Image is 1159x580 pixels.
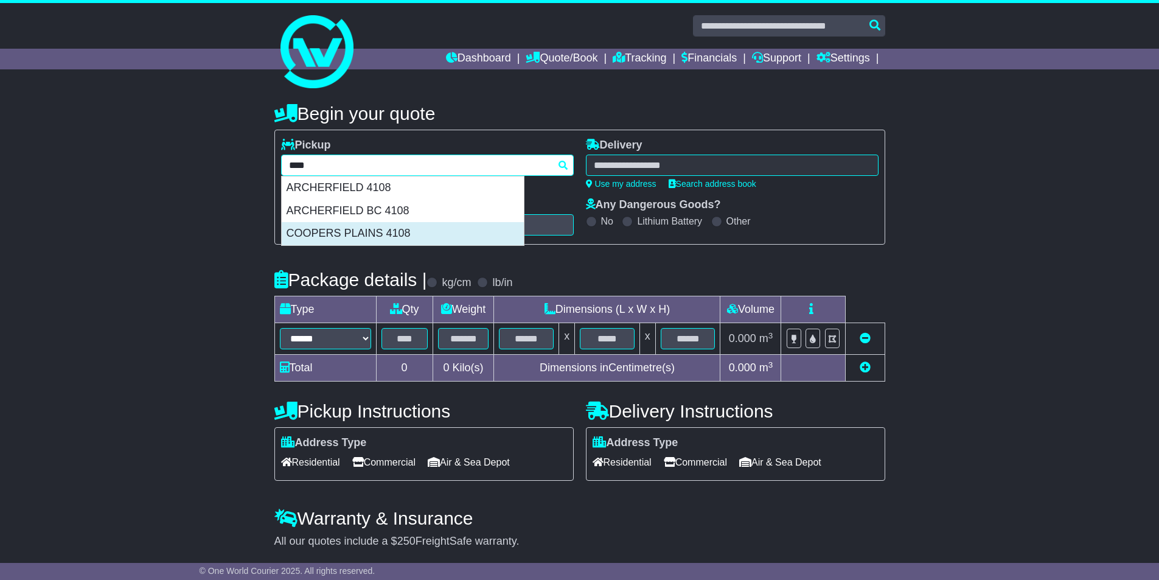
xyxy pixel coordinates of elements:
[200,566,375,576] span: © One World Courier 2025. All rights reserved.
[559,323,575,355] td: x
[281,453,340,472] span: Residential
[376,296,433,323] td: Qty
[681,49,737,69] a: Financials
[281,155,574,176] typeahead: Please provide city
[669,179,756,189] a: Search address book
[281,139,331,152] label: Pickup
[860,332,871,344] a: Remove this item
[274,103,885,124] h4: Begin your quote
[816,49,870,69] a: Settings
[860,362,871,374] a: Add new item
[720,296,781,323] td: Volume
[274,270,427,290] h4: Package details |
[759,362,773,374] span: m
[768,360,773,369] sup: 3
[352,453,416,472] span: Commercial
[586,401,885,421] h4: Delivery Instructions
[281,436,367,450] label: Address Type
[637,215,702,227] label: Lithium Battery
[593,453,652,472] span: Residential
[274,296,376,323] td: Type
[376,355,433,382] td: 0
[282,176,524,200] div: ARCHERFIELD 4108
[613,49,666,69] a: Tracking
[601,215,613,227] label: No
[443,362,449,374] span: 0
[729,332,756,344] span: 0.000
[526,49,597,69] a: Quote/Book
[494,296,720,323] td: Dimensions (L x W x H)
[494,355,720,382] td: Dimensions in Centimetre(s)
[282,200,524,223] div: ARCHERFIELD BC 4108
[759,332,773,344] span: m
[442,276,471,290] label: kg/cm
[586,179,656,189] a: Use my address
[433,296,494,323] td: Weight
[593,436,678,450] label: Address Type
[726,215,751,227] label: Other
[739,453,821,472] span: Air & Sea Depot
[752,49,801,69] a: Support
[664,453,727,472] span: Commercial
[586,198,721,212] label: Any Dangerous Goods?
[274,508,885,528] h4: Warranty & Insurance
[274,401,574,421] h4: Pickup Instructions
[282,222,524,245] div: COOPERS PLAINS 4108
[274,355,376,382] td: Total
[729,362,756,374] span: 0.000
[639,323,655,355] td: x
[428,453,510,472] span: Air & Sea Depot
[433,355,494,382] td: Kilo(s)
[397,535,416,547] span: 250
[446,49,511,69] a: Dashboard
[274,535,885,548] div: All our quotes include a $ FreightSafe warranty.
[586,139,642,152] label: Delivery
[492,276,512,290] label: lb/in
[768,331,773,340] sup: 3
